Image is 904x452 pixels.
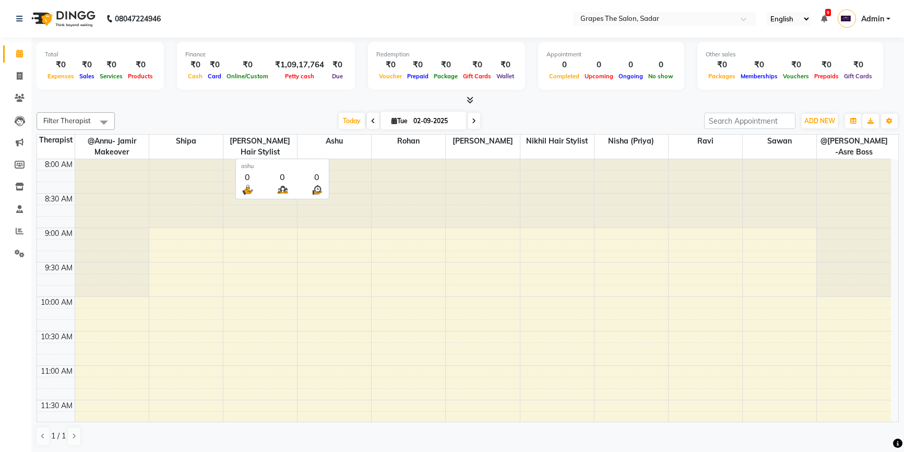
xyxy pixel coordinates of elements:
[812,59,841,71] div: ₹0
[841,59,875,71] div: ₹0
[43,116,91,125] span: Filter Therapist
[405,73,431,80] span: Prepaid
[282,73,317,80] span: Petty cash
[446,135,519,148] span: [PERSON_NAME]
[460,59,494,71] div: ₹0
[276,183,289,196] img: queue.png
[546,59,582,71] div: 0
[582,59,616,71] div: 0
[271,59,328,71] div: ₹1,09,17,764
[804,117,835,125] span: ADD NEW
[825,9,831,16] span: 9
[582,73,616,80] span: Upcoming
[706,73,738,80] span: Packages
[185,59,205,71] div: ₹0
[339,113,365,129] span: Today
[431,59,460,71] div: ₹0
[97,59,125,71] div: ₹0
[45,59,77,71] div: ₹0
[311,183,324,196] img: wait_time.png
[224,59,271,71] div: ₹0
[45,50,156,59] div: Total
[185,73,205,80] span: Cash
[494,59,517,71] div: ₹0
[77,73,97,80] span: Sales
[43,159,75,170] div: 8:00 AM
[376,50,517,59] div: Redemption
[241,162,324,171] div: ashu
[205,59,224,71] div: ₹0
[241,183,254,196] img: serve.png
[311,170,324,183] div: 0
[389,117,410,125] span: Tue
[149,135,223,148] span: shipa
[205,73,224,80] span: Card
[460,73,494,80] span: Gift Cards
[520,135,594,148] span: Nikhil Hair stylist
[546,73,582,80] span: Completed
[329,73,346,80] span: Due
[43,228,75,239] div: 9:00 AM
[616,59,646,71] div: 0
[77,59,97,71] div: ₹0
[669,135,742,148] span: ravi
[841,73,875,80] span: Gift Cards
[546,50,676,59] div: Appointment
[743,135,816,148] span: sawan
[376,59,405,71] div: ₹0
[802,114,838,128] button: ADD NEW
[39,366,75,377] div: 11:00 AM
[276,170,289,183] div: 0
[298,135,371,148] span: ashu
[817,135,891,159] span: @[PERSON_NAME]-Asre Boss
[704,113,795,129] input: Search Appointment
[75,135,149,159] span: @Annu- jamir makeover
[51,431,66,442] span: 1 / 1
[838,9,856,28] img: Admin
[43,194,75,205] div: 8:30 AM
[861,14,884,25] span: Admin
[405,59,431,71] div: ₹0
[376,73,405,80] span: Voucher
[738,73,780,80] span: Memberships
[594,135,668,148] span: nisha (priya)
[494,73,517,80] span: Wallet
[97,73,125,80] span: Services
[241,170,254,183] div: 0
[224,73,271,80] span: Online/Custom
[780,59,812,71] div: ₹0
[185,50,347,59] div: Finance
[410,113,462,129] input: 2025-09-02
[328,59,347,71] div: ₹0
[125,59,156,71] div: ₹0
[780,73,812,80] span: Vouchers
[372,135,445,148] span: rohan
[646,73,676,80] span: No show
[27,4,98,33] img: logo
[821,14,827,23] a: 9
[706,50,875,59] div: Other sales
[706,59,738,71] div: ₹0
[39,297,75,308] div: 10:00 AM
[39,331,75,342] div: 10:30 AM
[738,59,780,71] div: ₹0
[125,73,156,80] span: Products
[223,135,297,159] span: [PERSON_NAME] hair stylist
[37,135,75,146] div: Therapist
[812,73,841,80] span: Prepaids
[39,400,75,411] div: 11:30 AM
[45,73,77,80] span: Expenses
[646,59,676,71] div: 0
[431,73,460,80] span: Package
[616,73,646,80] span: Ongoing
[115,4,161,33] b: 08047224946
[43,263,75,273] div: 9:30 AM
